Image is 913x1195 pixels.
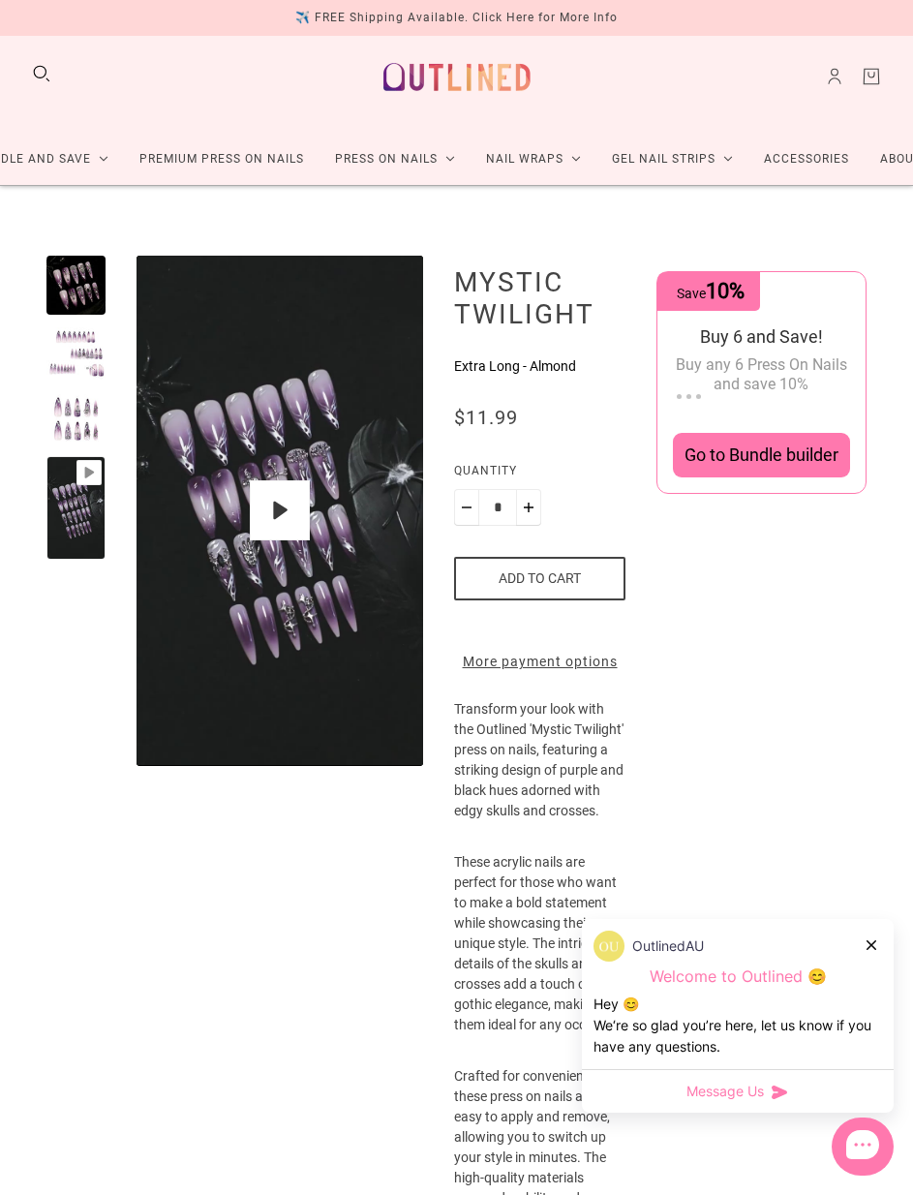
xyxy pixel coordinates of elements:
[454,489,479,526] button: Minus
[676,355,847,393] span: Buy any 6 Press On Nails and save 10%
[700,326,823,347] span: Buy 6 and Save!
[454,461,624,489] label: Quantity
[471,134,596,185] a: Nail Wraps
[454,852,624,1066] p: These acrylic nails are perfect for those who want to make a bold statement while showcasing thei...
[454,406,518,429] span: $11.99
[677,286,745,301] span: Save
[824,66,845,87] a: Account
[454,265,624,330] h1: Mystic Twilight
[454,699,624,852] p: Transform your look with the Outlined 'Mystic Twilight' press on nails, featuring a striking desi...
[685,444,838,466] span: Go to Bundle builder
[320,134,471,185] a: Press On Nails
[632,935,704,957] p: OutlinedAU
[454,557,624,600] button: Add to cart
[250,480,310,540] button: Play
[124,134,320,185] a: Premium Press On Nails
[295,8,618,28] div: ✈️ FREE Shipping Available. Click Here for More Info
[596,134,748,185] a: Gel Nail Strips
[31,63,52,84] button: Search
[593,966,882,987] p: Welcome to Outlined 😊
[372,36,542,118] a: Outlined
[593,931,624,962] img: data:image/png;base64,iVBORw0KGgoAAAANSUhEUgAAACQAAAAkCAYAAADhAJiYAAAAAXNSR0IArs4c6QAAAERlWElmTU0...
[454,652,624,672] a: More payment options
[861,66,882,87] a: Cart
[516,489,541,526] button: Plus
[454,356,624,377] p: Extra Long - Almond
[748,134,865,185] a: Accessories
[593,994,882,1057] div: Hey 😊 We‘re so glad you’re here, let us know if you have any questions.
[706,279,745,303] span: 10%
[686,1082,764,1101] span: Message Us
